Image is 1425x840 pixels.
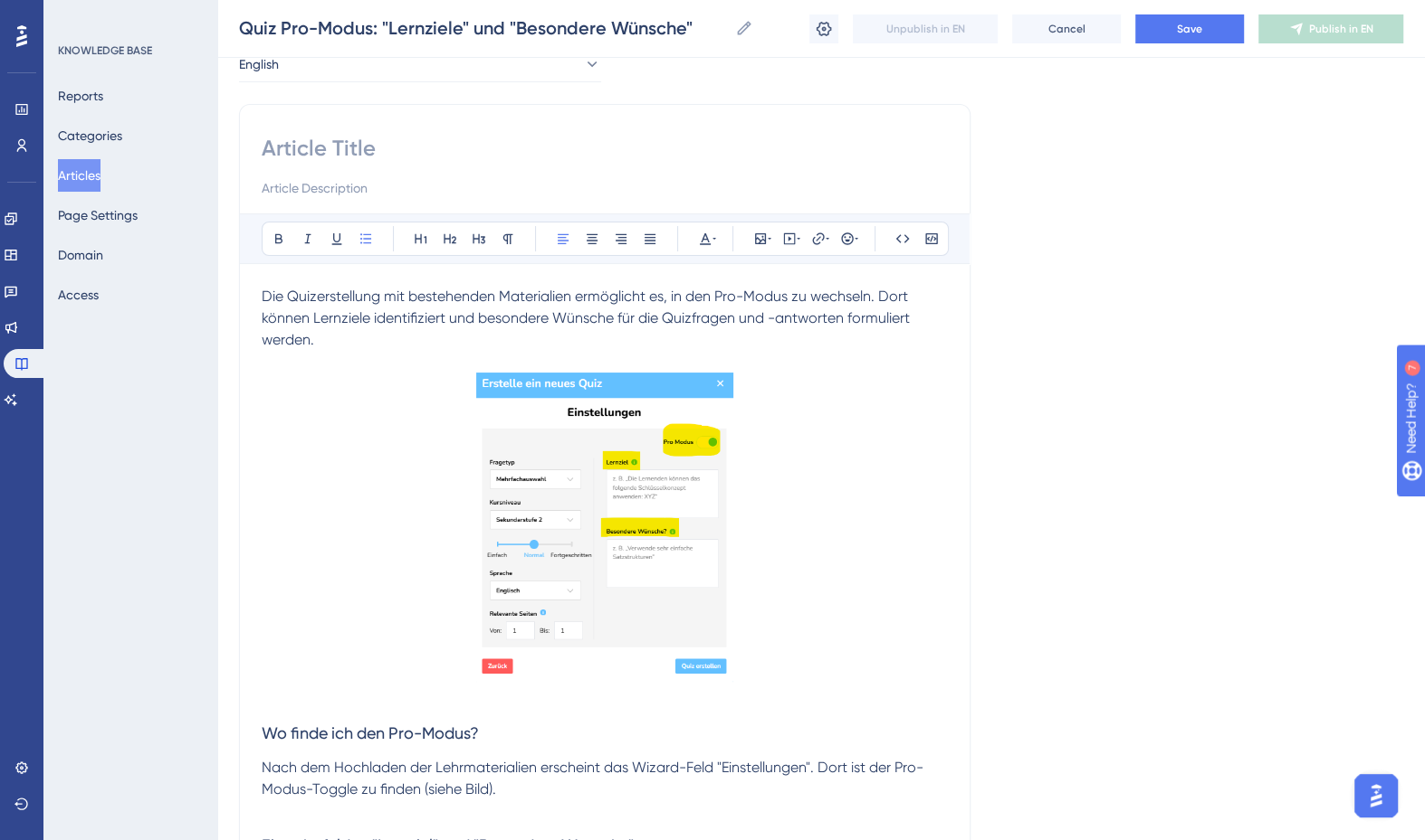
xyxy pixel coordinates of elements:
[58,119,122,152] button: Categories
[1177,22,1202,36] span: Save
[886,22,965,36] span: Unpublish in EN
[58,199,138,231] button: Page Settings
[262,759,923,798] span: Nach dem Hochladen der Lehrmaterialien erscheint das Wizard-Feld "Einstellungen". Dort ist der Pr...
[58,278,99,311] button: Access
[58,239,103,271] button: Domain
[1258,14,1403,43] button: Publish in EN
[262,134,948,163] input: Article Title
[58,43,152,58] div: KNOWLEDGE BASE
[239,46,601,82] button: English
[1135,14,1244,43] button: Save
[262,288,913,348] span: Die Quizerstellung mit bestehenden Materialien ermöglicht es, in den Pro-Modus zu wechseln. Dort ...
[853,14,998,43] button: Unpublish in EN
[1349,769,1403,823] iframe: UserGuiding AI Assistant Launcher
[58,159,100,192] button: Articles
[262,723,479,742] span: Wo finde ich den Pro-Modus?
[58,80,103,112] button: Reports
[1048,22,1085,36] span: Cancel
[239,53,279,75] span: English
[262,177,948,199] input: Article Description
[126,9,131,24] div: 7
[239,15,728,41] input: Article Name
[1309,22,1373,36] span: Publish in EN
[1012,14,1121,43] button: Cancel
[43,5,113,26] span: Need Help?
